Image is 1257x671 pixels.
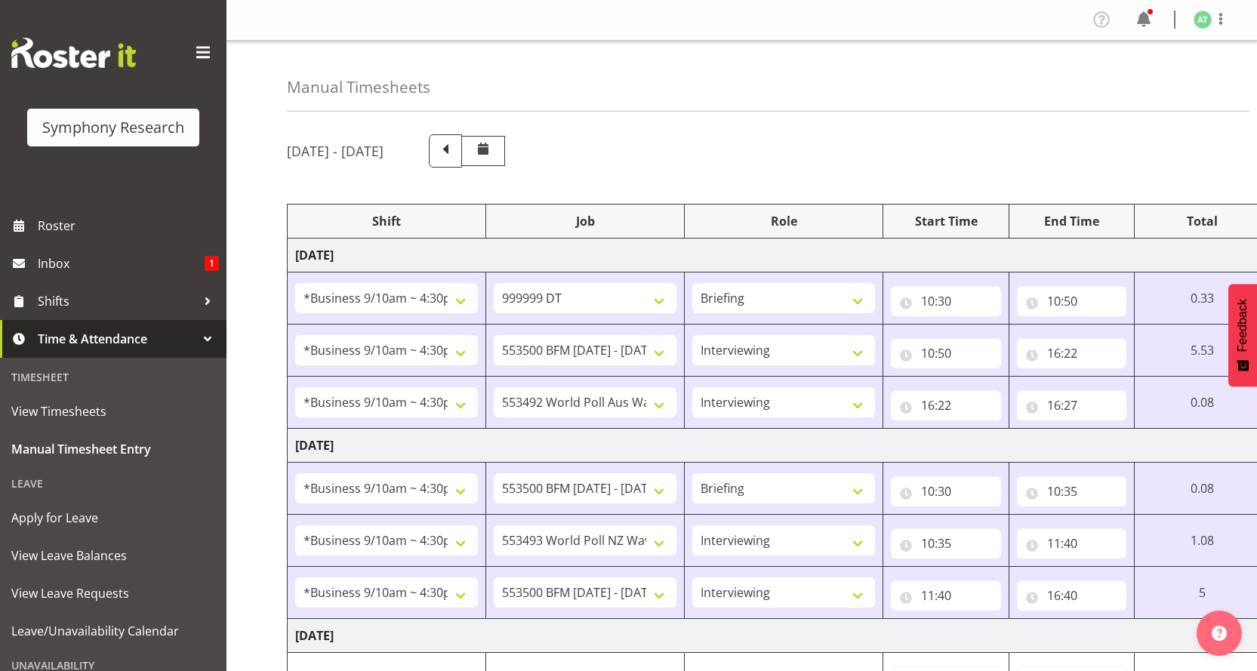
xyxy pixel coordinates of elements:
[1212,626,1227,641] img: help-xxl-2.png
[287,143,384,159] h5: [DATE] - [DATE]
[1228,284,1257,386] button: Feedback - Show survey
[4,537,223,574] a: View Leave Balances
[11,38,136,68] img: Rosterit website logo
[1017,528,1127,559] input: Click to select...
[1017,286,1127,316] input: Click to select...
[1236,299,1249,352] span: Feedback
[692,212,875,230] div: Role
[4,574,223,612] a: View Leave Requests
[891,528,1001,559] input: Click to select...
[38,252,205,275] span: Inbox
[891,212,1001,230] div: Start Time
[4,468,223,499] div: Leave
[11,582,215,605] span: View Leave Requests
[11,620,215,642] span: Leave/Unavailability Calendar
[11,438,215,460] span: Manual Timesheet Entry
[891,286,1001,316] input: Click to select...
[4,362,223,392] div: Timesheet
[38,214,219,237] span: Roster
[4,499,223,537] a: Apply for Leave
[1017,390,1127,420] input: Click to select...
[38,290,196,312] span: Shifts
[4,430,223,468] a: Manual Timesheet Entry
[1017,580,1127,611] input: Click to select...
[891,476,1001,506] input: Click to select...
[4,612,223,650] a: Leave/Unavailability Calendar
[891,338,1001,368] input: Click to select...
[1017,338,1127,368] input: Click to select...
[891,390,1001,420] input: Click to select...
[11,506,215,529] span: Apply for Leave
[42,116,184,139] div: Symphony Research
[295,212,478,230] div: Shift
[891,580,1001,611] input: Click to select...
[494,212,676,230] div: Job
[287,78,430,96] h4: Manual Timesheets
[4,392,223,430] a: View Timesheets
[1017,476,1127,506] input: Click to select...
[11,544,215,567] span: View Leave Balances
[1017,212,1127,230] div: End Time
[205,256,219,271] span: 1
[11,400,215,423] span: View Timesheets
[38,328,196,350] span: Time & Attendance
[1194,11,1212,29] img: angela-tunnicliffe1838.jpg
